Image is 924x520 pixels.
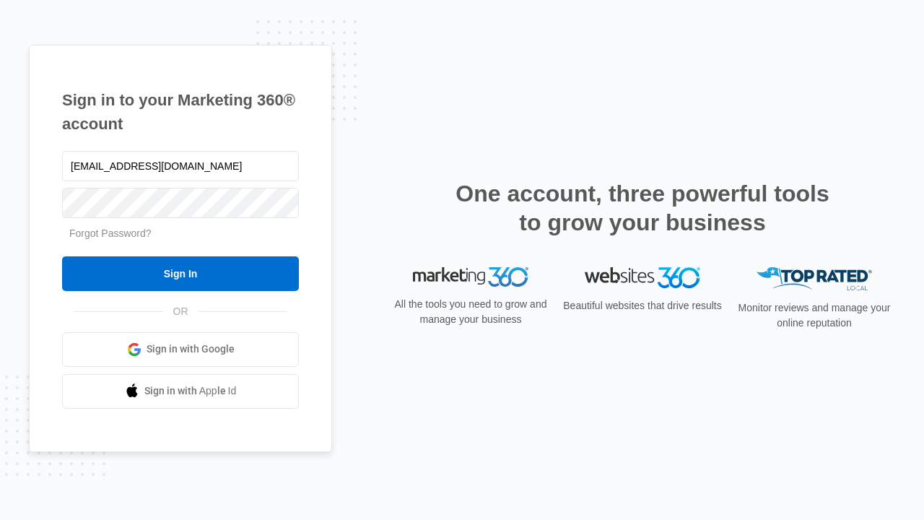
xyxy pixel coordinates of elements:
[757,267,872,291] img: Top Rated Local
[451,179,834,237] h2: One account, three powerful tools to grow your business
[733,300,895,331] p: Monitor reviews and manage your online reputation
[69,227,152,239] a: Forgot Password?
[62,374,299,409] a: Sign in with Apple Id
[62,256,299,291] input: Sign In
[62,151,299,181] input: Email
[163,304,199,319] span: OR
[413,267,528,287] img: Marketing 360
[585,267,700,288] img: Websites 360
[390,297,552,327] p: All the tools you need to grow and manage your business
[62,88,299,136] h1: Sign in to your Marketing 360® account
[562,298,723,313] p: Beautiful websites that drive results
[144,383,237,399] span: Sign in with Apple Id
[147,342,235,357] span: Sign in with Google
[62,332,299,367] a: Sign in with Google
